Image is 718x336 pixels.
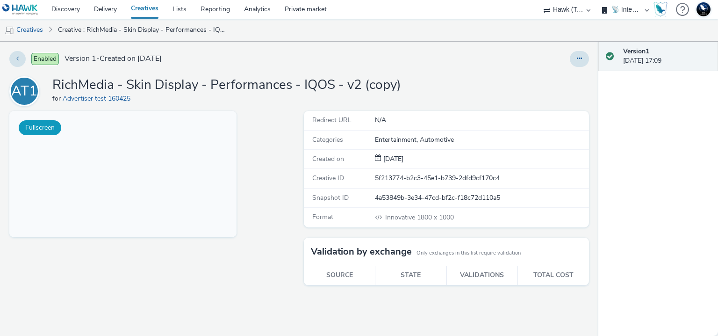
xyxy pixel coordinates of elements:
[385,213,417,222] span: Innovative
[304,266,375,285] th: Source
[19,120,61,135] button: Fullscreen
[312,116,352,124] span: Redirect URL
[375,174,588,183] div: 5f213774-b2c3-45e1-b739-2dfd9cf170c4
[65,53,162,64] span: Version 1 - Created on [DATE]
[375,135,588,145] div: Entertainment, Automotive
[312,193,349,202] span: Snapshot ID
[52,76,401,94] h1: RichMedia - Skin Display - Performances - IQOS - v2 (copy)
[9,87,43,95] a: AT1
[312,212,333,221] span: Format
[375,266,447,285] th: State
[375,193,588,203] div: 4a53849b-3e34-47cd-bf2c-f18c72d110a5
[375,116,386,124] span: N/A
[653,2,668,17] img: Hawk Academy
[312,154,344,163] span: Created on
[312,174,344,183] span: Creative ID
[53,19,233,41] a: Creative : RichMedia - Skin Display - Performances - IQOS - v2 (copy)
[416,249,521,257] small: Only exchanges in this list require validation
[31,53,59,65] span: Enabled
[381,154,403,163] span: [DATE]
[384,213,454,222] span: 1800 x 1000
[518,266,589,285] th: Total cost
[623,47,649,56] strong: Version 1
[312,135,343,144] span: Categories
[381,154,403,164] div: Creation 09 October 2025, 17:09
[696,2,711,16] img: Support Hawk
[446,266,518,285] th: Validations
[623,47,711,66] div: [DATE] 17:09
[311,245,412,259] h3: Validation by exchange
[653,2,671,17] a: Hawk Academy
[11,78,37,104] div: AT1
[52,94,63,103] span: for
[2,4,38,15] img: undefined Logo
[63,94,134,103] a: Advertiser test 160425
[5,26,14,35] img: mobile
